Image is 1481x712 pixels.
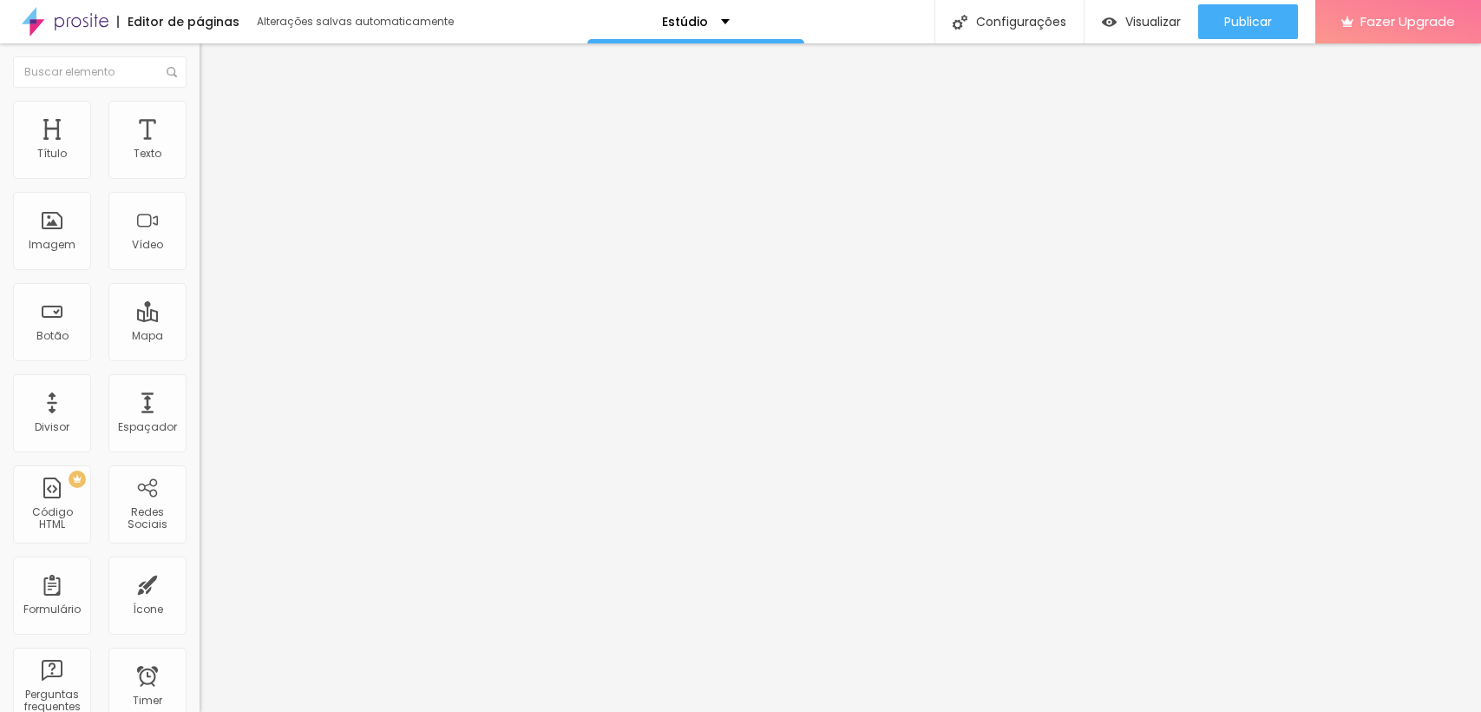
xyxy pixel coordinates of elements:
div: Ícone [133,603,163,616]
iframe: Editor [200,43,1481,712]
div: Código HTML [17,506,86,531]
img: Icone [167,67,177,77]
div: Divisor [35,421,69,433]
div: Timer [133,695,162,707]
p: Estúdio [662,16,708,28]
button: Visualizar [1085,4,1198,39]
div: Botão [36,330,69,342]
span: Fazer Upgrade [1360,14,1455,29]
span: Publicar [1224,15,1272,29]
input: Buscar elemento [13,56,187,88]
div: Alterações salvas automaticamente [257,16,456,27]
div: Redes Sociais [113,506,181,531]
div: Texto [134,148,161,160]
div: Imagem [29,239,75,251]
div: Título [37,148,67,160]
div: Formulário [23,603,81,616]
div: Mapa [132,330,163,342]
div: Espaçador [118,421,177,433]
img: Icone [953,15,967,30]
img: view-1.svg [1102,15,1117,30]
span: Visualizar [1125,15,1181,29]
button: Publicar [1198,4,1298,39]
div: Editor de páginas [117,16,239,28]
div: Vídeo [132,239,163,251]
